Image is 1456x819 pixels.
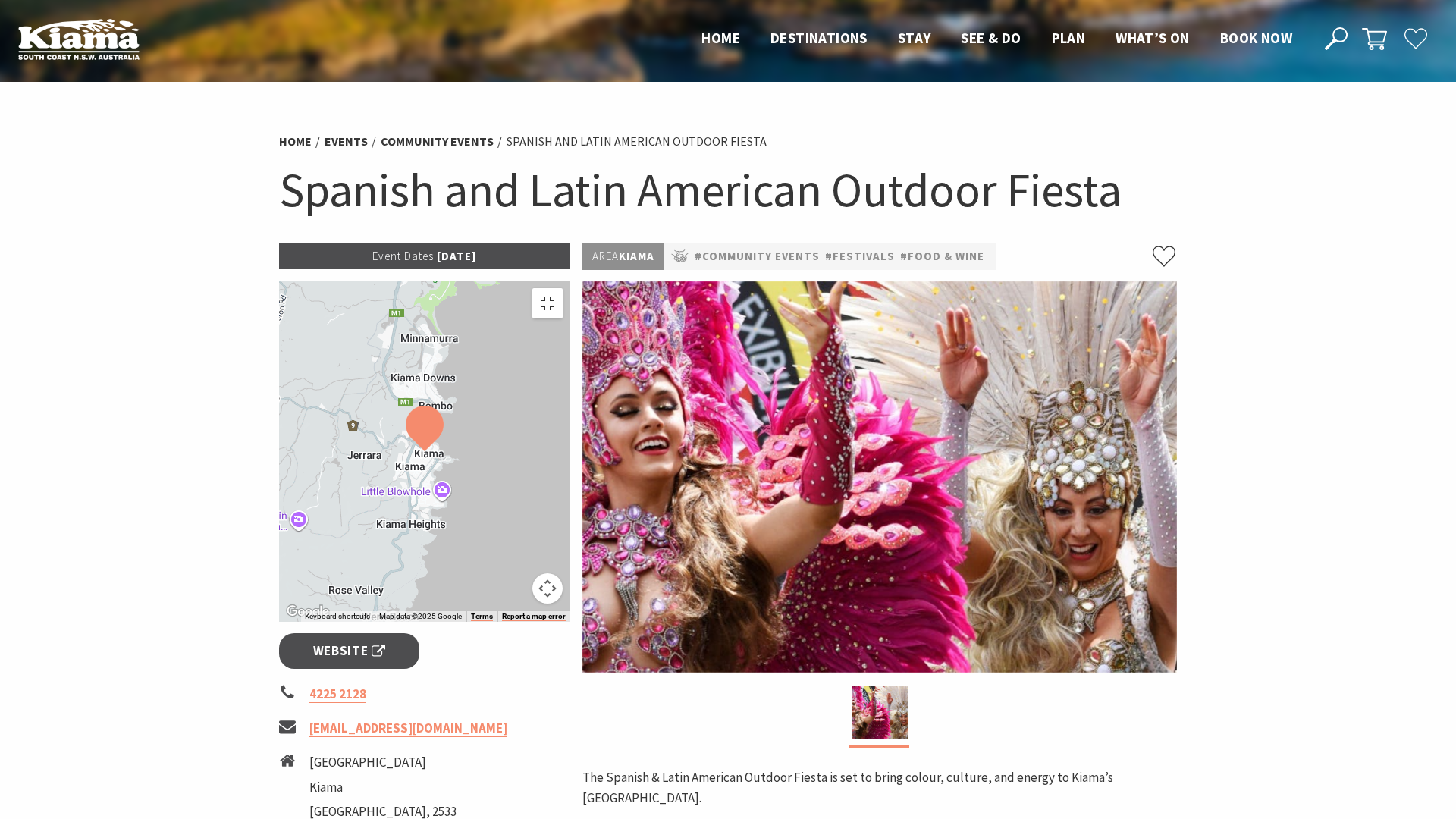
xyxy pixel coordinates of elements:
[309,752,457,773] li: [GEOGRAPHIC_DATA]
[1220,29,1292,47] span: Book now
[1052,29,1086,47] span: Plan
[852,686,908,739] img: Dancers in jewelled pink and silver costumes with feathers, holding their hands up while smiling
[283,602,333,622] img: Google
[592,249,619,263] span: Area
[379,612,462,620] span: Map data ©2025 Google
[582,767,1177,808] p: The Spanish & Latin American Outdoor Fiesta is set to bring colour, culture, and energy to Kiama’...
[381,133,494,149] a: Community Events
[279,633,419,669] a: Website
[309,777,457,798] li: Kiama
[582,243,664,270] p: Kiama
[309,720,507,737] a: [EMAIL_ADDRESS][DOMAIN_NAME]
[686,27,1307,52] nav: Main Menu
[1116,29,1190,47] span: What’s On
[309,686,366,703] a: 4225 2128
[770,29,868,47] span: Destinations
[507,132,767,152] li: Spanish and Latin American Outdoor Fiesta
[18,18,140,60] img: Kiama Logo
[502,612,566,621] a: Report a map error
[283,602,333,622] a: Click to see this area on Google Maps
[305,611,370,622] button: Keyboard shortcuts
[279,243,570,269] p: [DATE]
[532,573,563,604] button: Map camera controls
[898,29,931,47] span: Stay
[372,249,437,263] span: Event Dates:
[961,29,1021,47] span: See & Do
[325,133,368,149] a: Events
[825,247,895,266] a: #Festivals
[532,288,563,318] button: Toggle fullscreen view
[279,159,1177,221] h1: Spanish and Latin American Outdoor Fiesta
[471,612,493,621] a: Terms (opens in new tab)
[695,247,820,266] a: #Community Events
[279,133,312,149] a: Home
[701,29,740,47] span: Home
[582,281,1177,673] img: Dancers in jewelled pink and silver costumes with feathers, holding their hands up while smiling
[313,641,386,661] span: Website
[900,247,984,266] a: #Food & Wine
